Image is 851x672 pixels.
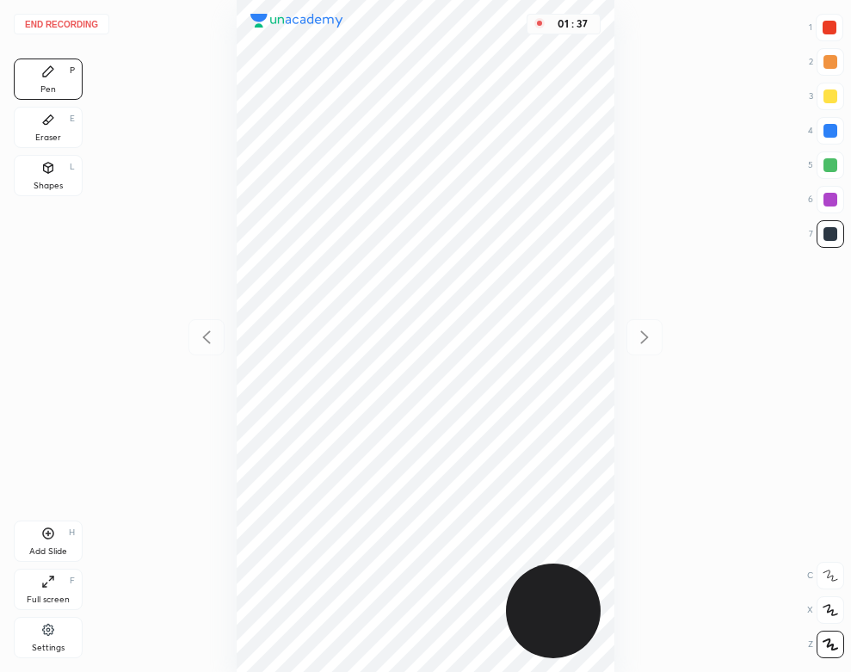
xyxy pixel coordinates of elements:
[69,528,75,537] div: H
[70,576,75,585] div: F
[35,133,61,142] div: Eraser
[14,14,109,34] button: End recording
[29,547,67,556] div: Add Slide
[70,66,75,75] div: P
[808,186,844,213] div: 6
[809,48,844,76] div: 2
[809,220,844,248] div: 7
[552,18,593,30] div: 01 : 37
[40,85,56,94] div: Pen
[809,83,844,110] div: 3
[809,14,843,41] div: 1
[808,117,844,145] div: 4
[807,596,844,624] div: X
[27,595,70,604] div: Full screen
[250,14,343,28] img: logo.38c385cc.svg
[34,182,63,190] div: Shapes
[32,644,65,652] div: Settings
[808,631,844,658] div: Z
[808,151,844,179] div: 5
[807,562,844,589] div: C
[70,163,75,171] div: L
[70,114,75,123] div: E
